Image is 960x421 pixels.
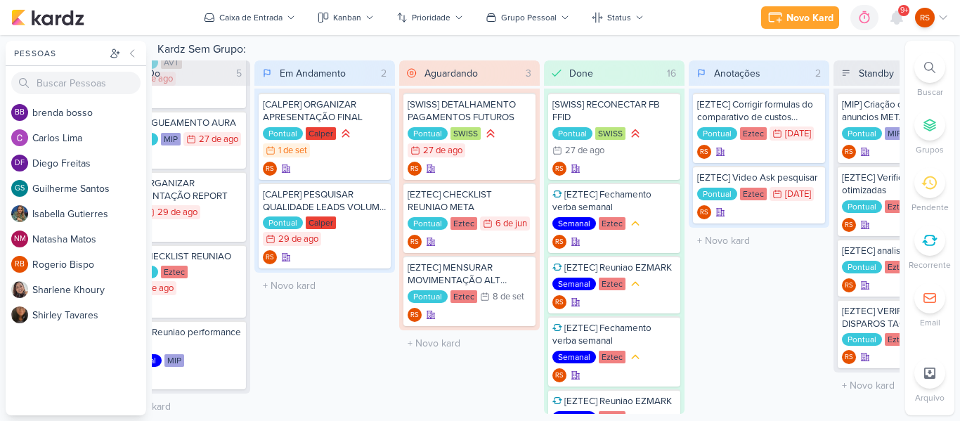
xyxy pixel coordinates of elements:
[565,146,604,155] div: 27 de ago
[909,259,951,271] p: Recorrente
[916,143,944,156] p: Grupos
[408,188,531,214] div: [EZTEC] CHECKLIST REUNIAO META
[842,127,882,140] div: Pontual
[740,188,767,200] div: Eztec
[555,373,564,380] p: RS
[278,235,318,244] div: 29 de ago
[495,219,527,228] div: 6 de jun
[408,162,422,176] div: Criador(a): Renan Sena
[15,109,25,117] p: bb
[408,217,448,230] div: Pontual
[842,278,856,292] div: Renan Sena
[628,350,642,364] div: Prioridade Média
[845,222,853,229] p: RS
[11,256,28,273] div: Rogerio Bispo
[520,66,537,81] div: 3
[842,218,856,232] div: Renan Sena
[917,86,943,98] p: Buscar
[842,145,856,159] div: Criador(a): Renan Sena
[905,52,954,98] li: Ctrl + F
[11,281,28,298] img: Sharlene Khoury
[661,66,682,81] div: 16
[552,368,566,382] div: Criador(a): Renan Sena
[555,239,564,246] p: RS
[164,354,184,367] div: MIP
[118,117,242,129] div: [MIP] TAGUEAMENTO AURA
[697,205,711,219] div: Renan Sena
[161,133,181,145] div: MIP
[697,188,737,200] div: Pontual
[118,177,242,202] div: [AVT] ORGANIZAR APRESENTAÇÃO REPORT
[263,250,277,264] div: Renan Sena
[484,127,498,141] div: Prioridade Alta
[263,127,303,140] div: Pontual
[32,131,146,145] div: C a r l o s L i m a
[920,316,940,329] p: Email
[885,333,912,346] div: Eztec
[450,290,477,303] div: Eztec
[408,308,422,322] div: Renan Sena
[845,149,853,156] p: RS
[11,306,28,323] img: Shirley Tavares
[842,261,882,273] div: Pontual
[697,145,711,159] div: Criador(a): Renan Sena
[552,322,676,347] div: [EZTEC] Fechamento verba semanal
[15,185,25,193] p: GS
[700,149,708,156] p: RS
[552,295,566,309] div: Criador(a): Renan Sena
[552,235,566,249] div: Renan Sena
[32,181,146,196] div: G u i l h e r m e S a n t o s
[118,326,242,351] div: [MIP] Reuniao performance online
[266,166,274,173] p: RS
[263,188,387,214] div: [CALPER] PESQUISAR QUALIDADE LEADS VOLUME X INTENÇAO
[595,127,625,140] div: SWISS
[152,41,900,60] div: Kardz Sem Grupo:
[32,308,146,323] div: S h i r l e y T a v a r e s
[885,261,912,273] div: Eztec
[11,9,84,26] img: kardz.app
[11,47,107,60] div: Pessoas
[257,276,392,296] input: + Novo kard
[842,218,856,232] div: Criador(a): Renan Sena
[842,333,882,346] div: Pontual
[493,292,524,302] div: 8 de set
[842,200,882,213] div: Pontual
[32,156,146,171] div: D i e g o F r e i t a s
[423,146,462,155] div: 27 de ago
[552,395,676,408] div: [EZTEC] Reuniao EZMARK
[628,216,642,231] div: Prioridade Média
[408,235,422,249] div: Renan Sena
[157,208,197,217] div: 29 de ago
[266,254,274,261] p: RS
[552,351,596,363] div: Semanal
[552,162,566,176] div: Renan Sena
[885,127,904,140] div: MIP
[552,127,592,140] div: Pontual
[11,155,28,171] div: Diego Freitas
[118,250,242,263] div: [MIP] CHECKLIST REUNIAO
[740,127,767,140] div: Eztec
[14,235,26,243] p: NM
[263,216,303,229] div: Pontual
[555,166,564,173] p: RS
[408,290,448,303] div: Pontual
[375,66,392,81] div: 2
[408,235,422,249] div: Criador(a): Renan Sena
[408,308,422,322] div: Criador(a): Renan Sena
[785,129,811,138] div: [DATE]
[11,104,28,121] div: brenda bosso
[628,277,642,291] div: Prioridade Média
[552,217,596,230] div: Semanal
[810,66,826,81] div: 2
[599,351,625,363] div: Eztec
[552,295,566,309] div: Renan Sena
[32,207,146,221] div: I s a b e l l a G u t i e r r e s
[32,257,146,272] div: R o g e r i o B i s p o
[697,98,821,124] div: [EZTEC] Corrigir formulas do comparativo de custos semanal
[402,333,537,354] input: + Novo kard
[842,350,856,364] div: Renan Sena
[845,283,853,290] p: RS
[786,11,833,25] div: Novo Kard
[552,98,676,124] div: [SWISS] RECONECTAR FB FFID
[785,190,811,199] div: [DATE]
